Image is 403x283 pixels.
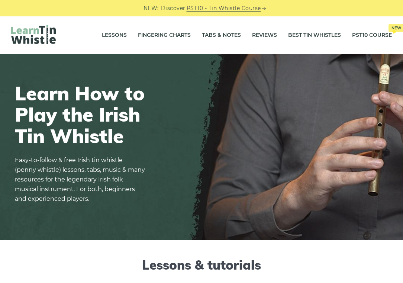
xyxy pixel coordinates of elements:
a: Fingering Charts [138,26,191,45]
h1: Learn How to Play the Irish Tin Whistle [15,83,145,147]
img: LearnTinWhistle.com [11,25,56,44]
a: Reviews [252,26,277,45]
a: Tabs & Notes [202,26,241,45]
a: Best Tin Whistles [288,26,341,45]
a: Lessons [102,26,127,45]
a: PST10 CourseNew [352,26,392,45]
p: Easy-to-follow & free Irish tin whistle (penny whistle) lessons, tabs, music & many resources for... [15,155,145,204]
